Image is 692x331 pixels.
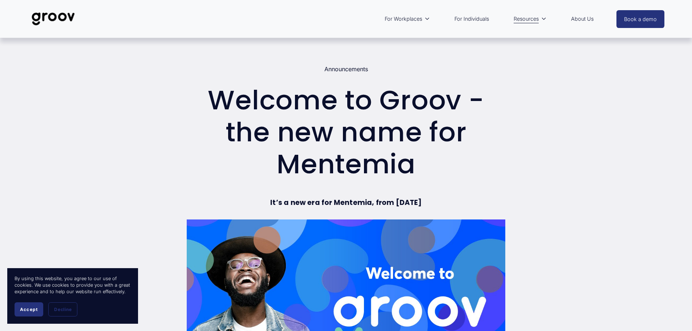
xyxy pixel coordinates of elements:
[20,307,38,312] span: Accept
[324,65,368,73] a: Announcements
[616,10,664,28] a: Book a demo
[28,7,79,31] img: Groov | Unlock Human Potential at Work and in Life
[54,307,72,312] span: Decline
[270,198,422,207] strong: It’s a new era for Mentemia, from [DATE]
[187,84,505,181] h1: Welcome to Groov - the new name for Mentemia
[451,11,493,27] a: For Individuals
[567,11,597,27] a: About Us
[381,11,434,27] a: folder dropdown
[510,11,550,27] a: folder dropdown
[48,302,77,316] button: Decline
[15,275,131,295] p: By using this website, you agree to our use of cookies. We use cookies to provide you with a grea...
[15,302,43,316] button: Accept
[514,14,539,24] span: Resources
[385,14,422,24] span: For Workplaces
[7,268,138,324] section: Cookie banner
